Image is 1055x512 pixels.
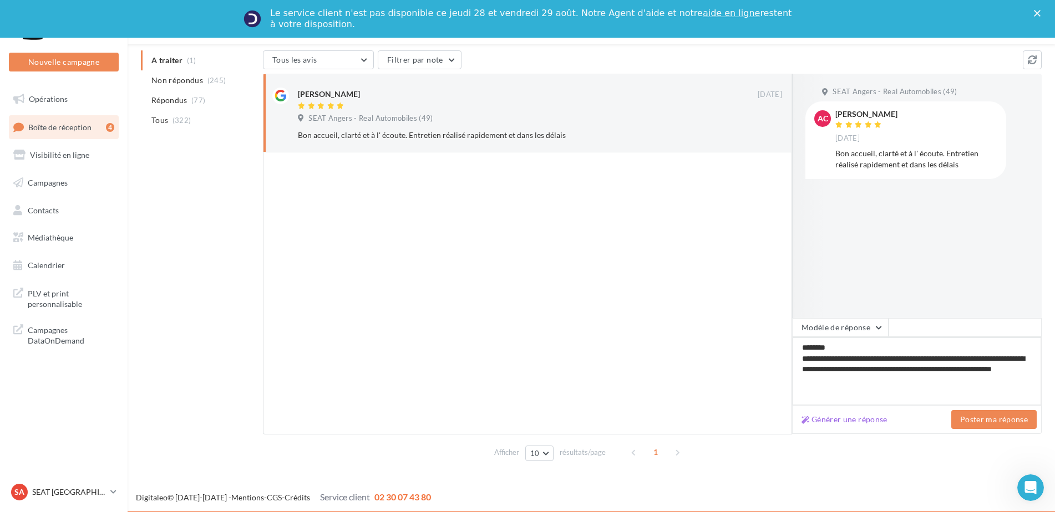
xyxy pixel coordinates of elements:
[7,318,121,351] a: Campagnes DataOnDemand
[7,281,121,314] a: PLV et print personnalisable
[151,95,187,106] span: Répondus
[7,144,121,167] a: Visibilité en ligne
[758,90,782,100] span: [DATE]
[28,286,114,310] span: PLV et print personnalisable
[525,446,554,461] button: 10
[7,171,121,194] a: Campagnes
[494,447,519,458] span: Afficher
[530,449,540,458] span: 10
[374,491,431,502] span: 02 30 07 43 80
[703,8,760,18] a: aide en ligne
[231,493,264,502] a: Mentions
[173,116,191,125] span: (322)
[833,87,957,97] span: SEAT Angers - Real Automobiles (49)
[285,493,310,502] a: Crédits
[28,122,92,131] span: Boîte de réception
[32,487,106,498] p: SEAT [GEOGRAPHIC_DATA]
[28,178,68,187] span: Campagnes
[106,123,114,132] div: 4
[835,148,997,170] div: Bon accueil, clarté et à l' écoute. Entretien réalisé rapidement et dans les délais
[308,114,433,124] span: SEAT Angers - Real Automobiles (49)
[797,413,892,426] button: Générer une réponse
[298,130,710,141] div: Bon accueil, clarté et à l' écoute. Entretien réalisé rapidement et dans les délais
[818,113,828,124] span: AC
[28,233,73,242] span: Médiathèque
[272,55,317,64] span: Tous les avis
[560,447,606,458] span: résultats/page
[7,226,121,249] a: Médiathèque
[951,410,1037,429] button: Poster ma réponse
[835,110,897,118] div: [PERSON_NAME]
[28,322,114,346] span: Campagnes DataOnDemand
[151,75,203,86] span: Non répondus
[136,493,431,502] span: © [DATE]-[DATE] - - -
[9,53,119,71] button: Nouvelle campagne
[9,482,119,503] a: SA SEAT [GEOGRAPHIC_DATA]
[1017,474,1044,501] iframe: Intercom live chat
[378,50,461,69] button: Filtrer par note
[30,150,89,160] span: Visibilité en ligne
[136,493,168,502] a: Digitaleo
[1034,10,1045,17] div: Fermer
[267,493,282,502] a: CGS
[191,96,205,105] span: (77)
[7,115,121,139] a: Boîte de réception4
[7,88,121,111] a: Opérations
[207,76,226,85] span: (245)
[28,205,59,214] span: Contacts
[835,134,860,144] span: [DATE]
[28,260,65,270] span: Calendrier
[263,50,374,69] button: Tous les avis
[298,89,360,100] div: [PERSON_NAME]
[244,10,261,28] img: Profile image for Service-Client
[647,443,665,461] span: 1
[270,8,794,30] div: Le service client n'est pas disponible ce jeudi 28 et vendredi 29 août. Notre Agent d'aide et not...
[14,487,24,498] span: SA
[7,254,121,277] a: Calendrier
[29,94,68,104] span: Opérations
[151,115,168,126] span: Tous
[320,491,370,502] span: Service client
[7,199,121,222] a: Contacts
[792,318,889,337] button: Modèle de réponse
